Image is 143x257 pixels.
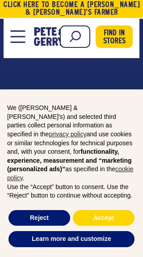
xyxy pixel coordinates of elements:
button: Reject [8,210,70,226]
button: Learn more and customize [8,231,135,247]
input: Search [60,25,90,48]
strong: functionality, experience, measurement and “marketing (personalized ads)” [7,148,132,173]
button: Open Mobile Menu Modal Dialog [10,30,25,43]
a: cookie policy [7,165,133,181]
a: Find in Stores [96,25,133,48]
p: Use the “Accept” button to consent. Use the “Reject” button to continue without accepting. [7,183,136,200]
a: privacy policy [49,131,86,138]
button: Accept [73,210,135,226]
span: Find in Stores [103,29,126,46]
p: We ([PERSON_NAME] & [PERSON_NAME]'s) and selected third parties collect personal information as s... [7,104,136,182]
